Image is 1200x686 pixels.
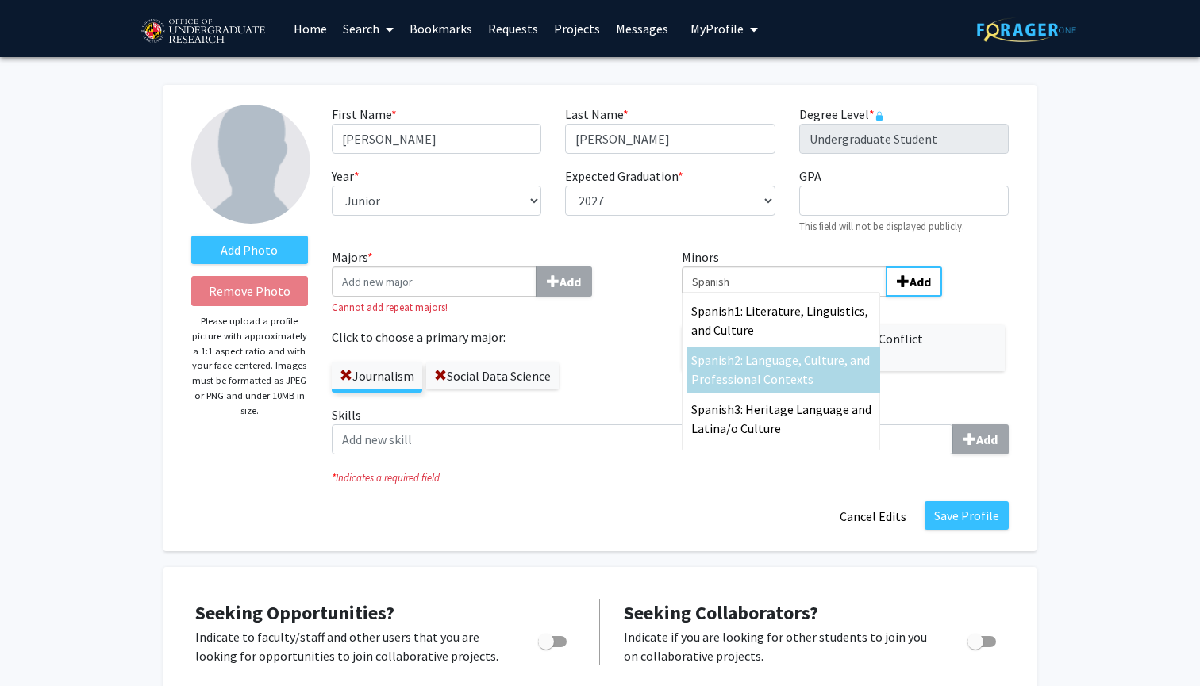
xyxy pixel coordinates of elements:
[925,501,1009,530] button: Save Profile
[286,1,335,56] a: Home
[426,362,559,389] label: Social Data Science
[332,247,659,297] label: Majors
[136,12,270,52] img: University of Maryland Logo
[546,1,608,56] a: Projects
[332,328,659,347] label: Click to choose a primary major:
[191,236,308,264] label: AddProfile Picture
[875,111,884,121] svg: This information is provided and automatically updated by University of Maryland and is not edita...
[961,627,1005,651] div: Toggle
[332,105,397,124] label: First Name
[332,424,953,454] input: SkillsAdd
[691,352,870,387] span: 2: Language, Culture, and Professional Contexts
[565,167,683,186] label: Expected Graduation
[799,167,821,186] label: GPA
[191,105,310,224] img: Profile Picture
[536,266,592,297] button: Majors*
[332,362,422,389] label: Journalism
[191,276,308,306] button: Remove Photo
[682,266,887,297] input: MinorsSpanish1: Literature, Linguistics, and CultureSpanish2: Language, Culture, and Professional...
[532,627,575,651] div: Toggle
[691,352,734,368] span: Spanish
[12,615,67,674] iframe: Chat
[977,17,1076,42] img: ForagerOne Logo
[691,401,871,436] span: 3: Heritage Language and Latina/o Culture
[691,303,868,338] span: 1: Literature, Linguistics, and Culture
[829,501,917,531] button: Cancel Edits
[332,167,360,186] label: Year
[682,247,1009,297] label: Minors
[565,105,629,124] label: Last Name
[402,1,480,56] a: Bookmarks
[952,424,1009,454] button: Skills
[690,21,744,36] span: My Profile
[332,266,537,297] input: Majors*Add
[691,401,734,417] span: Spanish
[608,1,676,56] a: Messages
[691,303,734,319] span: Spanish
[799,105,884,124] label: Degree Level
[799,220,964,232] small: This field will not be displayed publicly.
[624,627,937,665] p: Indicate if you are looking for other students to join you on collaborative projects.
[195,627,508,665] p: Indicate to faculty/staff and other users that you are looking for opportunities to join collabor...
[480,1,546,56] a: Requests
[886,266,942,297] button: MinorsSpanish1: Literature, Linguistics, and CultureSpanish2: Language, Culture, and Professional...
[624,600,818,625] span: Seeking Collaborators?
[560,274,581,289] b: Add
[332,300,659,315] small: Cannot add repeat majors!
[332,405,1009,454] label: Skills
[910,274,931,289] b: Add
[195,600,394,625] span: Seeking Opportunities?
[335,1,402,56] a: Search
[332,470,1009,485] i: Indicates a required field
[191,314,308,418] p: Please upload a profile picture with approximately a 1:1 aspect ratio and with your face centered...
[976,431,998,447] b: Add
